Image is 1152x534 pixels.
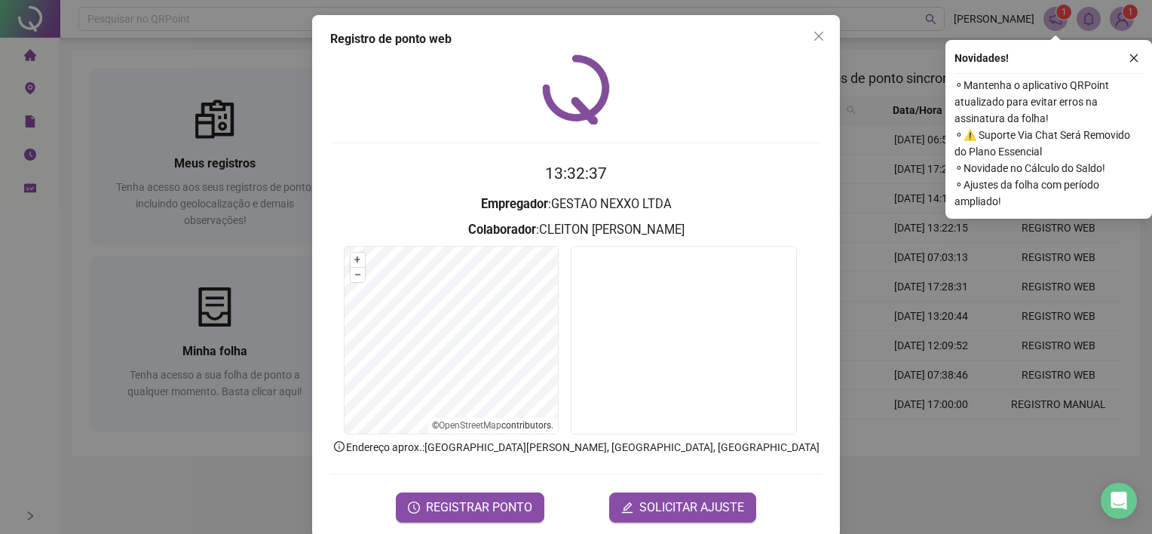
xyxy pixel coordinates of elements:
[1101,483,1137,519] div: Open Intercom Messenger
[1129,53,1139,63] span: close
[396,493,544,523] button: REGISTRAR PONTO
[408,502,420,514] span: clock-circle
[351,253,365,267] button: +
[807,24,831,48] button: Close
[639,499,744,517] span: SOLICITAR AJUSTE
[545,164,607,183] time: 13:32:37
[954,176,1143,210] span: ⚬ Ajustes da folha com período ampliado!
[439,420,501,431] a: OpenStreetMap
[330,220,822,240] h3: : CLEITON [PERSON_NAME]
[813,30,825,42] span: close
[621,502,633,514] span: edit
[426,499,532,517] span: REGISTRAR PONTO
[954,160,1143,176] span: ⚬ Novidade no Cálculo do Saldo!
[351,268,365,282] button: –
[332,440,346,453] span: info-circle
[954,127,1143,160] span: ⚬ ⚠️ Suporte Via Chat Será Removido do Plano Essencial
[954,50,1009,66] span: Novidades !
[330,439,822,456] p: Endereço aprox. : [GEOGRAPHIC_DATA][PERSON_NAME], [GEOGRAPHIC_DATA], [GEOGRAPHIC_DATA]
[481,197,548,211] strong: Empregador
[432,420,553,431] li: © contributors.
[542,54,610,124] img: QRPoint
[330,30,822,48] div: Registro de ponto web
[468,222,536,237] strong: Colaborador
[330,195,822,214] h3: : GESTAO NEXXO LTDA
[609,493,756,523] button: editSOLICITAR AJUSTE
[954,77,1143,127] span: ⚬ Mantenha o aplicativo QRPoint atualizado para evitar erros na assinatura da folha!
